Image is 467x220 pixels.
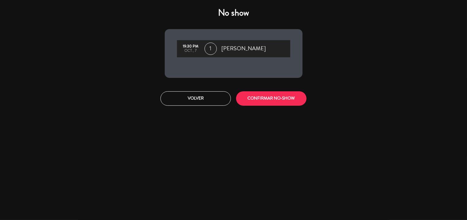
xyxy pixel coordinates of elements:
span: 1 [205,43,217,55]
span: [PERSON_NAME] [222,44,266,53]
div: 19:30 PM [180,44,201,49]
div: oct., 7 [180,49,201,53]
button: CONFIRMAR NO-SHOW [236,91,307,106]
button: Volver [160,91,231,106]
h4: No show [165,7,303,18]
